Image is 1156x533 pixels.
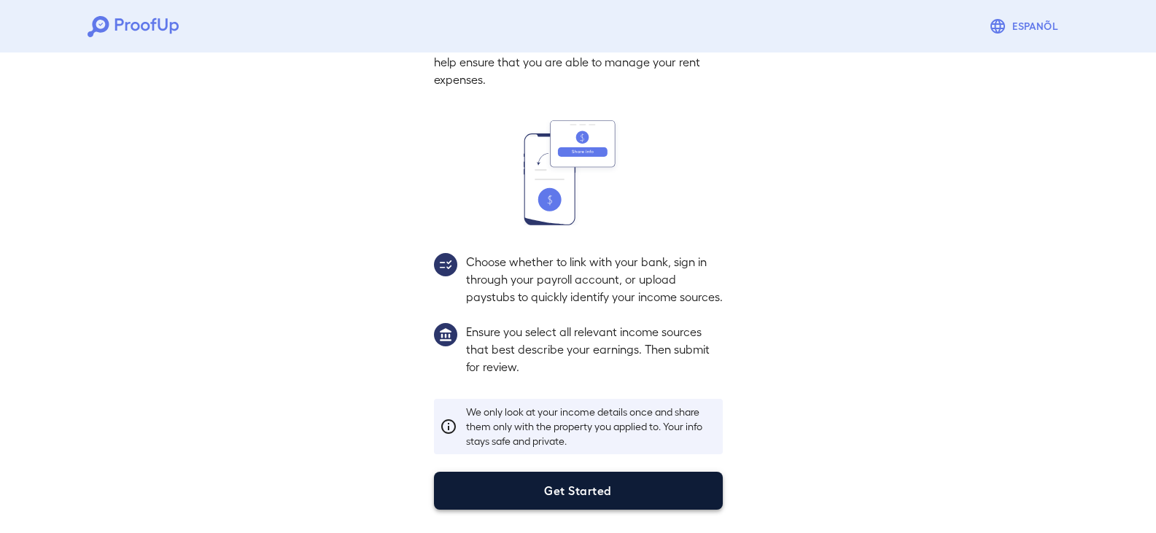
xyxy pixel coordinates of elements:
p: We only look at your income details once and share them only with the property you applied to. Yo... [466,405,717,448]
img: group1.svg [434,323,457,346]
img: group2.svg [434,253,457,276]
button: Espanõl [983,12,1068,41]
button: Get Started [434,472,723,510]
p: Ensure you select all relevant income sources that best describe your earnings. Then submit for r... [466,323,723,376]
img: transfer_money.svg [524,120,633,225]
p: In this step, you'll share your income sources with us to help ensure that you are able to manage... [434,36,723,88]
p: Choose whether to link with your bank, sign in through your payroll account, or upload paystubs t... [466,253,723,306]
